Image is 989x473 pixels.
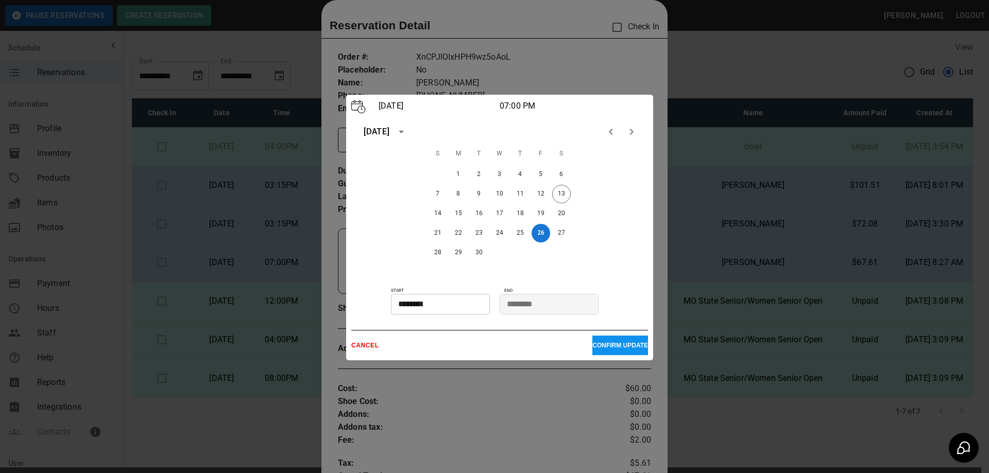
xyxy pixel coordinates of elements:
[552,144,571,164] span: Saturday
[429,144,447,164] span: Sunday
[470,243,488,262] button: 30
[376,100,500,112] p: [DATE]
[511,185,530,203] button: 11
[500,294,591,314] input: Choose time, selected time is 8:00 PM
[552,165,571,184] button: 6
[470,185,488,203] button: 9
[552,185,571,203] button: 13
[364,126,389,138] div: [DATE]
[592,336,648,355] button: CONFIRM UPDATE
[429,224,447,242] button: 21
[449,185,468,203] button: 8
[504,288,648,294] p: END
[532,144,550,164] span: Friday
[429,243,447,262] button: 28
[470,224,488,242] button: 23
[511,144,530,164] span: Thursday
[470,204,488,223] button: 16
[511,165,530,184] button: 4
[470,165,488,184] button: 2
[391,288,500,294] p: START
[393,123,410,141] button: calendar view is open, switch to year view
[449,243,468,262] button: 29
[351,342,592,349] p: CANCEL
[490,204,509,223] button: 17
[490,165,509,184] button: 3
[592,342,648,349] p: CONFIRM UPDATE
[511,224,530,242] button: 25
[532,165,550,184] button: 5
[532,204,550,223] button: 19
[449,224,468,242] button: 22
[429,204,447,223] button: 14
[449,204,468,223] button: 15
[532,224,550,242] button: 26
[490,144,509,164] span: Wednesday
[552,204,571,223] button: 20
[500,100,623,112] p: 07:00 PM
[621,121,642,142] button: Next month
[601,121,621,142] button: Previous month
[449,165,468,184] button: 1
[490,224,509,242] button: 24
[552,224,571,242] button: 27
[490,185,509,203] button: 10
[532,185,550,203] button: 12
[449,144,468,164] span: Monday
[429,185,447,203] button: 7
[470,144,488,164] span: Tuesday
[391,294,483,314] input: Choose time, selected time is 7:00 PM
[511,204,530,223] button: 18
[351,100,366,114] img: Vector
